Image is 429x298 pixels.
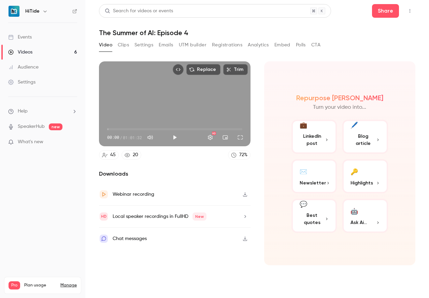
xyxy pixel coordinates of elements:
p: Turn your video into... [313,103,366,111]
button: Registrations [212,40,242,50]
div: Audience [8,64,39,71]
span: new [49,123,62,130]
img: HiTide [9,6,19,17]
a: SpeakerHub [18,123,45,130]
span: 01:01:32 [123,134,142,140]
span: Help [18,108,28,115]
div: Events [8,34,32,41]
h6: HiTide [25,8,40,15]
span: Highlights [351,179,373,187]
div: Webinar recording [113,190,154,198]
button: 🤖Ask Ai... [342,199,388,233]
div: Search for videos or events [105,8,173,15]
div: 45 [110,151,116,159]
div: 00:00 [107,134,142,140]
span: What's new [18,138,43,146]
h2: Downloads [99,170,251,178]
a: Manage [60,283,77,288]
button: Embed [274,40,290,50]
div: Videos [8,49,32,56]
div: ✉️ [300,166,307,177]
button: Settings [203,131,217,144]
a: 20 [121,150,141,160]
button: Mute [143,131,157,144]
button: Play [168,131,182,144]
span: 00:00 [107,134,119,140]
div: Settings [8,79,35,86]
div: 🖊️ [351,121,358,130]
button: Clips [118,40,129,50]
button: Trim [223,64,248,75]
span: Pro [9,281,20,289]
button: Replace [186,64,220,75]
span: LinkedIn post [300,133,325,147]
div: 🤖 [351,206,358,216]
button: Analytics [248,40,269,50]
button: Emails [159,40,173,50]
span: Blog article [351,133,376,147]
div: 20 [133,151,138,159]
button: CTA [311,40,320,50]
button: 💬Best quotes [291,199,337,233]
button: Turn on miniplayer [218,131,232,144]
div: Chat messages [113,235,147,243]
li: help-dropdown-opener [8,108,77,115]
a: 72% [228,150,251,160]
span: New [192,212,206,221]
span: / [120,134,122,140]
button: Video [99,40,112,50]
button: Embed video [173,64,184,75]
button: 🔑Highlights [342,159,388,193]
div: 72 % [239,151,247,159]
span: Newsletter [300,179,326,187]
span: Plan usage [24,283,56,288]
button: UTM builder [179,40,206,50]
button: Top Bar Actions [404,5,415,16]
span: Best quotes [300,212,325,226]
iframe: Noticeable Trigger [69,139,77,145]
button: ✉️Newsletter [291,159,337,193]
h2: Repurpose [PERSON_NAME] [296,94,383,102]
button: 🖊️Blog article [342,120,388,154]
div: Local speaker recordings in FullHD [113,212,206,221]
button: 💼LinkedIn post [291,120,337,154]
button: Full screen [233,131,247,144]
button: Settings [134,40,153,50]
span: Ask Ai... [351,219,367,226]
button: Share [372,4,399,18]
div: 💼 [300,121,307,130]
h1: The Summer of AI: Episode 4 [99,29,415,37]
a: 45 [99,150,119,160]
button: Polls [296,40,306,50]
div: 🔑 [351,166,358,177]
div: 💬 [300,200,307,209]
